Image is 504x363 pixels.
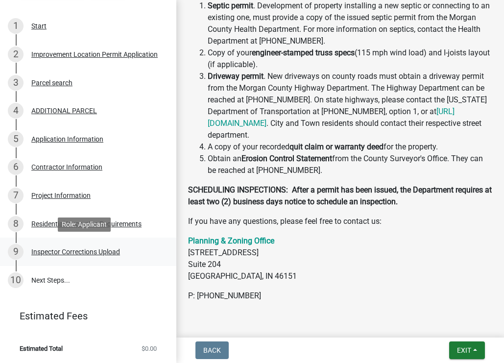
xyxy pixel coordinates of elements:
li: A copy of your recorded for the property. [208,141,492,153]
strong: SCHEDULING INSPECTIONS: After a permit has been issued, the Department requires at least two (2) ... [188,185,492,206]
p: If you have any questions, please feel free to contact us: [188,216,492,227]
div: 4 [8,103,24,119]
strong: Driveway permit [208,72,264,81]
li: . New driveways on county roads must obtain a driveway permit from the Morgan County Highway Depa... [208,71,492,141]
div: Residential Inspection Requirements [31,220,142,227]
strong: Septic permit [208,1,253,10]
div: 7 [8,188,24,203]
div: Start [31,23,47,29]
div: 10 [8,272,24,288]
div: Application Information [31,136,103,143]
div: 9 [8,244,24,260]
button: Exit [449,341,485,359]
div: Inspector Corrections Upload [31,248,120,255]
div: 8 [8,216,24,232]
span: Estimated Total [20,345,63,352]
span: $0.00 [142,345,157,352]
div: Contractor Information [31,164,102,170]
div: 2 [8,47,24,62]
div: 1 [8,18,24,34]
div: ADDITIONAL PARCEL [31,107,97,114]
button: Back [195,341,229,359]
div: 5 [8,131,24,147]
div: Project Information [31,192,91,199]
strong: Erosion Control Statement [241,154,332,163]
a: Estimated Fees [8,306,161,326]
span: Exit [457,346,471,354]
strong: quit claim or warranty deed [289,142,384,151]
div: 6 [8,159,24,175]
span: Back [203,346,221,354]
strong: engineer-stamped truss specs [252,48,355,57]
div: 3 [8,75,24,91]
p: P: [PHONE_NUMBER] [188,290,492,302]
li: Copy of your (115 mph wind load) and I-joists layout (if applicable). [208,47,492,71]
a: Planning & Zoning Office [188,236,274,245]
p: [STREET_ADDRESS] Suite 204 [GEOGRAPHIC_DATA], IN 46151 [188,235,492,282]
div: Improvement Location Permit Application [31,51,158,58]
div: Parcel search [31,79,72,86]
a: [URL][DOMAIN_NAME] [208,107,455,128]
li: Obtain an from the County Surveyor's Office. They can be reached at [PHONE_NUMBER]. [208,153,492,176]
div: Role: Applicant [58,218,111,232]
